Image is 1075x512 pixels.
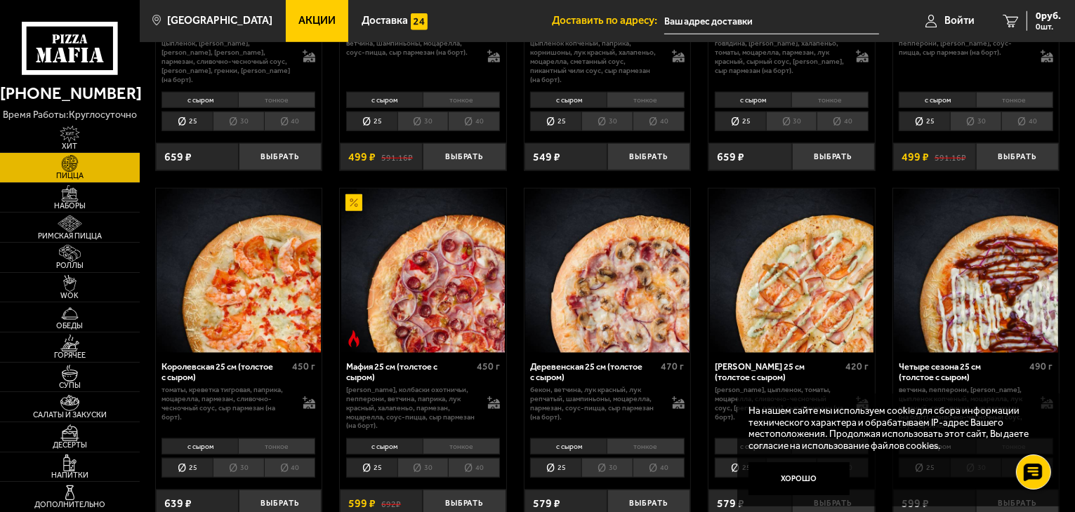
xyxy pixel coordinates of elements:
[766,112,817,131] li: 30
[345,194,362,211] img: Акционный
[935,151,966,163] s: 591.16 ₽
[607,92,684,108] li: тонкое
[902,151,929,163] span: 499 ₽
[346,39,476,58] p: ветчина, шампиньоны, моцарелла, соус-пицца, сыр пармезан (на борт).
[715,39,845,75] p: говядина, [PERSON_NAME], халапеньо, томаты, моцарелла, пармезан, лук красный, сырный соус, [PERSO...
[161,112,213,131] li: 25
[362,15,408,26] span: Доставка
[161,361,289,383] div: Королевская 25 см (толстое с сыром)
[448,458,500,478] li: 40
[708,189,875,353] a: Чикен Ранч 25 см (толстое с сыром)
[525,189,691,353] a: Деревенская 25 см (толстое с сыром)
[238,92,315,108] li: тонкое
[161,438,238,454] li: с сыром
[1001,112,1053,131] li: 40
[1030,361,1053,372] span: 490 г
[530,458,581,478] li: 25
[899,386,1029,431] p: ветчина, пепперони, [PERSON_NAME], цыпленок копченый, моцарелла, лук красный, соус-пицца, сыр пар...
[633,458,685,478] li: 40
[715,458,766,478] li: 25
[397,458,449,478] li: 30
[530,386,660,422] p: бекон, ветчина, лук красный, лук репчатый, шампиньоны, моцарелла, пармезан, соус-пицца, сыр парме...
[346,438,423,454] li: с сыром
[477,361,500,372] span: 450 г
[264,458,316,478] li: 40
[715,438,791,454] li: с сыром
[530,438,607,454] li: с сыром
[346,361,473,383] div: Мафия 25 см (толстое с сыром)
[902,498,929,509] span: 599 ₽
[340,189,506,353] a: АкционныйОстрое блюдоМафия 25 см (толстое с сыром)
[581,112,633,131] li: 30
[164,151,192,163] span: 659 ₽
[381,151,413,163] s: 591.16 ₽
[899,92,975,108] li: с сыром
[161,39,291,84] p: цыпленок, [PERSON_NAME], [PERSON_NAME], [PERSON_NAME], пармезан, сливочно-чесночный соус, [PERSON...
[348,498,376,509] span: 599 ₽
[423,438,500,454] li: тонкое
[530,39,660,84] p: цыпленок копченый, паприка, корнишоны, лук красный, халапеньо, моцарелла, сметанный соус, пикантн...
[161,92,238,108] li: с сыром
[664,8,879,34] input: Ваш адрес доставки
[944,15,975,26] span: Войти
[448,112,500,131] li: 40
[717,151,744,163] span: 659 ₽
[792,143,875,170] button: Выбрать
[530,361,657,383] div: Деревенская 25 см (толстое с сыром)
[423,143,506,170] button: Выбрать
[1036,11,1061,21] span: 0 руб.
[345,330,362,347] img: Острое блюдо
[161,386,291,422] p: томаты, креветка тигровая, паприка, моцарелла, пармезан, сливочно-чесночный соус, сыр пармезан (н...
[348,151,376,163] span: 499 ₽
[167,15,272,26] span: [GEOGRAPHIC_DATA]
[893,189,1060,353] a: Четыре сезона 25 см (толстое с сыром)
[710,189,874,353] img: Чикен Ранч 25 см (толстое с сыром)
[264,112,316,131] li: 40
[717,498,744,509] span: 579 ₽
[530,112,581,131] li: 25
[791,92,869,108] li: тонкое
[552,15,664,26] span: Доставить по адресу:
[411,13,428,30] img: 15daf4d41897b9f0e9f617042186c801.svg
[715,386,845,422] p: [PERSON_NAME], цыпленок, томаты, моцарелла, сливочно-чесночный соус, [PERSON_NAME], сыр пармезан ...
[397,112,449,131] li: 30
[976,92,1053,108] li: тонкое
[715,92,791,108] li: с сыром
[164,498,192,509] span: 639 ₽
[581,458,633,478] li: 30
[346,92,423,108] li: с сыром
[715,112,766,131] li: 25
[341,189,506,353] img: Мафия 25 см (толстое с сыром)
[817,112,869,131] li: 40
[292,361,315,372] span: 450 г
[950,112,1001,131] li: 30
[899,112,950,131] li: 25
[298,15,336,26] span: Акции
[661,361,685,372] span: 470 г
[161,458,213,478] li: 25
[899,361,1026,383] div: Четыре сезона 25 см (толстое с сыром)
[715,361,842,383] div: [PERSON_NAME] 25 см (толстое с сыром)
[381,498,401,509] s: 692 ₽
[894,189,1058,353] img: Четыре сезона 25 см (толстое с сыром)
[748,405,1040,451] p: На нашем сайте мы используем cookie для сбора информации технического характера и обрабатываем IP...
[156,189,322,353] a: Королевская 25 см (толстое с сыром)
[748,462,850,496] button: Хорошо
[533,151,560,163] span: 549 ₽
[346,112,397,131] li: 25
[976,143,1059,170] button: Выбрать
[238,438,315,454] li: тонкое
[899,39,1029,58] p: пепперони, [PERSON_NAME], соус-пицца, сыр пармезан (на борт).
[1036,22,1061,31] span: 0 шт.
[423,92,500,108] li: тонкое
[213,112,264,131] li: 30
[346,386,476,431] p: [PERSON_NAME], колбаски охотничьи, пепперони, ветчина, паприка, лук красный, халапеньо, пармезан,...
[607,143,690,170] button: Выбрать
[346,458,397,478] li: 25
[530,92,607,108] li: с сыром
[213,458,264,478] li: 30
[633,112,685,131] li: 40
[525,189,690,353] img: Деревенская 25 см (толстое с сыром)
[607,438,684,454] li: тонкое
[845,361,869,372] span: 420 г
